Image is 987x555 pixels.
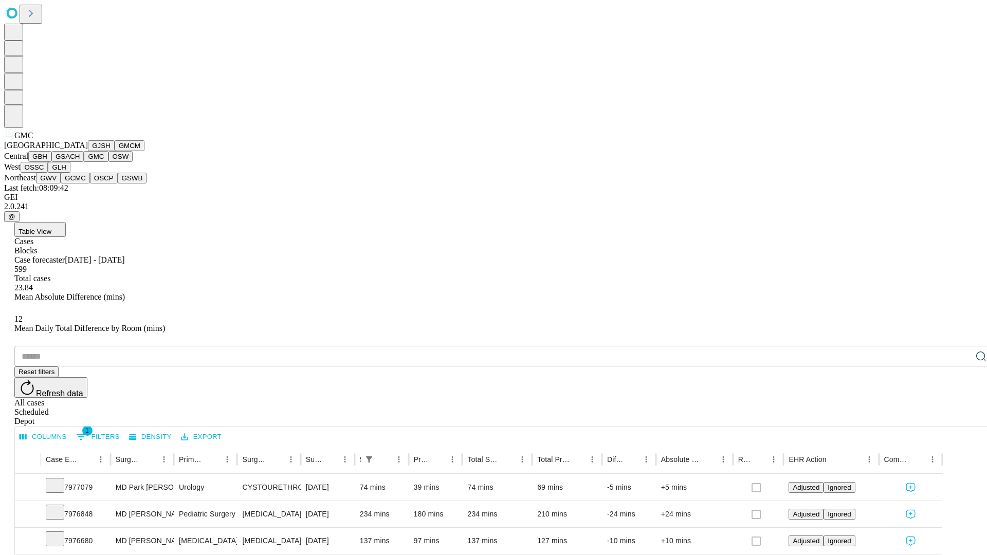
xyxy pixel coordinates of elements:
[19,368,54,376] span: Reset filters
[445,452,460,467] button: Menu
[108,151,133,162] button: OSW
[793,510,819,518] span: Adjusted
[360,474,404,501] div: 74 mins
[179,474,232,501] div: Urology
[501,452,515,467] button: Sort
[414,501,458,527] div: 180 mins
[20,506,35,524] button: Expand
[115,140,144,151] button: GMCM
[4,193,983,202] div: GEI
[789,535,824,546] button: Adjusted
[793,537,819,545] span: Adjusted
[4,202,983,211] div: 2.0.241
[142,452,157,467] button: Sort
[414,474,458,501] div: 39 mins
[323,452,338,467] button: Sort
[571,452,585,467] button: Sort
[661,528,728,554] div: +10 mins
[84,151,108,162] button: GMC
[824,482,855,493] button: Ignored
[414,528,458,554] div: 97 mins
[360,528,404,554] div: 137 mins
[220,452,234,467] button: Menu
[585,452,599,467] button: Menu
[14,377,87,398] button: Refresh data
[94,452,108,467] button: Menu
[46,528,105,554] div: 7976680
[4,162,21,171] span: West
[61,173,90,183] button: GCMC
[4,211,20,222] button: @
[925,452,940,467] button: Menu
[789,455,826,464] div: EHR Action
[79,452,94,467] button: Sort
[14,274,50,283] span: Total cases
[17,429,69,445] button: Select columns
[116,528,169,554] div: MD [PERSON_NAME] A Md
[126,429,174,445] button: Density
[661,474,728,501] div: +5 mins
[242,501,295,527] div: [MEDICAL_DATA]
[862,452,876,467] button: Menu
[607,528,651,554] div: -10 mins
[360,501,404,527] div: 234 mins
[716,452,730,467] button: Menu
[392,452,406,467] button: Menu
[306,455,322,464] div: Surgery Date
[65,255,124,264] span: [DATE] - [DATE]
[362,452,376,467] div: 1 active filter
[179,501,232,527] div: Pediatric Surgery
[19,228,51,235] span: Table View
[467,528,527,554] div: 137 mins
[242,528,295,554] div: [MEDICAL_DATA]
[752,452,766,467] button: Sort
[51,151,84,162] button: GSACH
[515,452,529,467] button: Menu
[157,452,171,467] button: Menu
[306,528,350,554] div: [DATE]
[377,452,392,467] button: Sort
[537,528,597,554] div: 127 mins
[306,474,350,501] div: [DATE]
[88,140,115,151] button: GJSH
[661,455,701,464] div: Absolute Difference
[537,455,570,464] div: Total Predicted Duration
[14,255,65,264] span: Case forecaster
[284,452,298,467] button: Menu
[14,366,59,377] button: Reset filters
[20,532,35,550] button: Expand
[766,452,781,467] button: Menu
[36,389,83,398] span: Refresh data
[116,474,169,501] div: MD Park [PERSON_NAME]
[639,452,653,467] button: Menu
[738,455,752,464] div: Resolved in EHR
[20,479,35,497] button: Expand
[431,452,445,467] button: Sort
[242,455,268,464] div: Surgery Name
[46,501,105,527] div: 7976848
[116,455,141,464] div: Surgeon Name
[467,455,500,464] div: Total Scheduled Duration
[178,429,224,445] button: Export
[793,484,819,491] span: Adjusted
[306,501,350,527] div: [DATE]
[884,455,910,464] div: Comments
[625,452,639,467] button: Sort
[21,162,48,173] button: OSSC
[537,501,597,527] div: 210 mins
[4,152,28,160] span: Central
[824,509,855,520] button: Ignored
[828,452,842,467] button: Sort
[82,425,93,436] span: 1
[118,173,147,183] button: GSWB
[360,455,361,464] div: Scheduled In Room Duration
[179,455,205,464] div: Primary Service
[14,265,27,273] span: 599
[911,452,925,467] button: Sort
[467,474,527,501] div: 74 mins
[702,452,716,467] button: Sort
[828,537,851,545] span: Ignored
[828,510,851,518] span: Ignored
[607,474,651,501] div: -5 mins
[607,455,624,464] div: Difference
